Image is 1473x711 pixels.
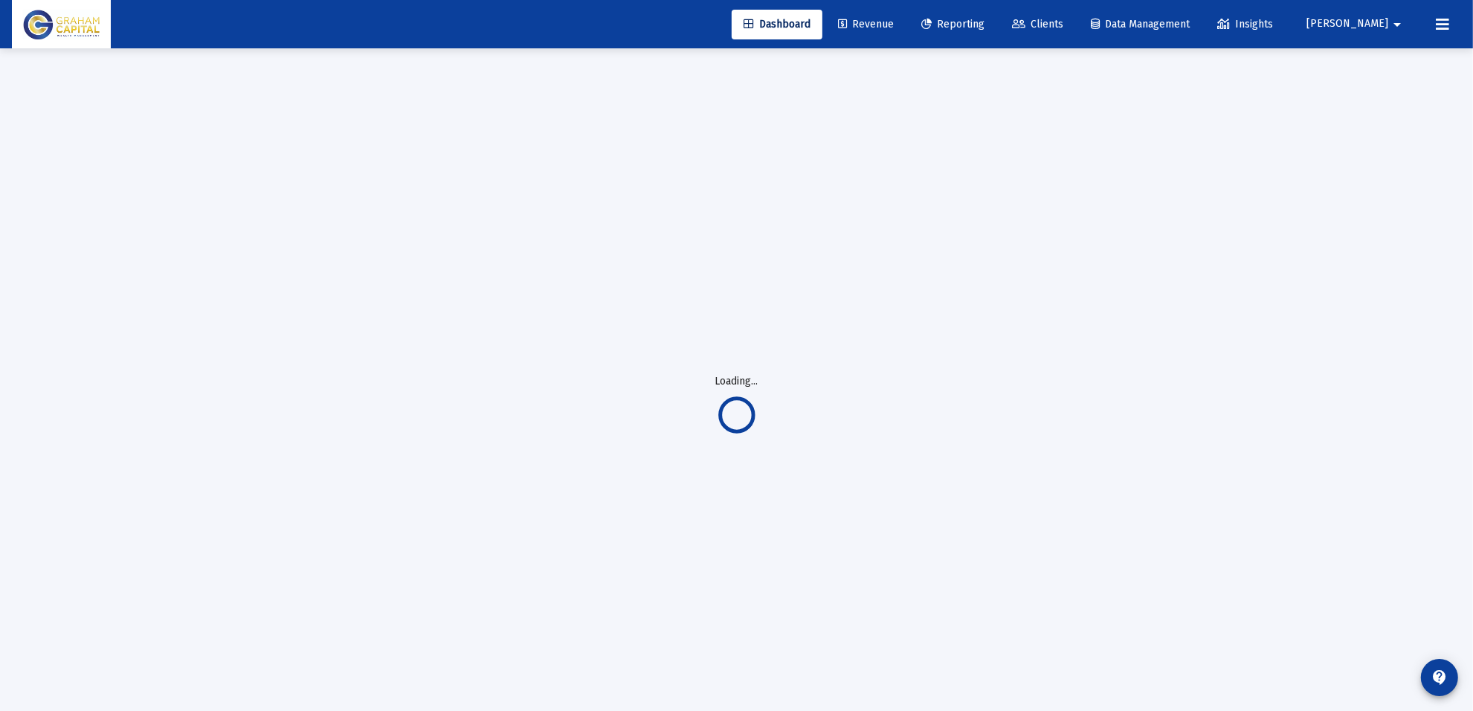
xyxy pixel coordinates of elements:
img: Dashboard [23,10,100,39]
a: Clients [1000,10,1075,39]
mat-icon: contact_support [1431,669,1448,686]
button: [PERSON_NAME] [1289,9,1424,39]
span: Clients [1012,18,1063,30]
span: Dashboard [744,18,810,30]
span: [PERSON_NAME] [1306,18,1388,30]
a: Revenue [826,10,906,39]
a: Data Management [1079,10,1202,39]
mat-icon: arrow_drop_down [1388,10,1406,39]
a: Insights [1205,10,1285,39]
a: Dashboard [732,10,822,39]
span: Data Management [1091,18,1190,30]
span: Revenue [838,18,894,30]
span: Insights [1217,18,1273,30]
span: Reporting [921,18,984,30]
a: Reporting [909,10,996,39]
